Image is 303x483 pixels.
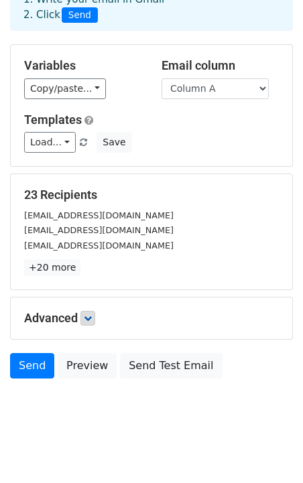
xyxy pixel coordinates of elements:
iframe: Chat Widget [236,419,303,483]
small: [EMAIL_ADDRESS][DOMAIN_NAME] [24,225,174,235]
button: Save [97,132,131,153]
h5: 23 Recipients [24,188,279,202]
a: Templates [24,113,82,127]
h5: Email column [162,58,279,73]
small: [EMAIL_ADDRESS][DOMAIN_NAME] [24,240,174,251]
span: Send [62,7,98,23]
h5: Variables [24,58,141,73]
a: Load... [24,132,76,153]
a: Send Test Email [120,353,222,378]
a: +20 more [24,259,80,276]
h5: Advanced [24,311,279,326]
small: [EMAIL_ADDRESS][DOMAIN_NAME] [24,210,174,220]
a: Preview [58,353,117,378]
a: Copy/paste... [24,78,106,99]
a: Send [10,353,54,378]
